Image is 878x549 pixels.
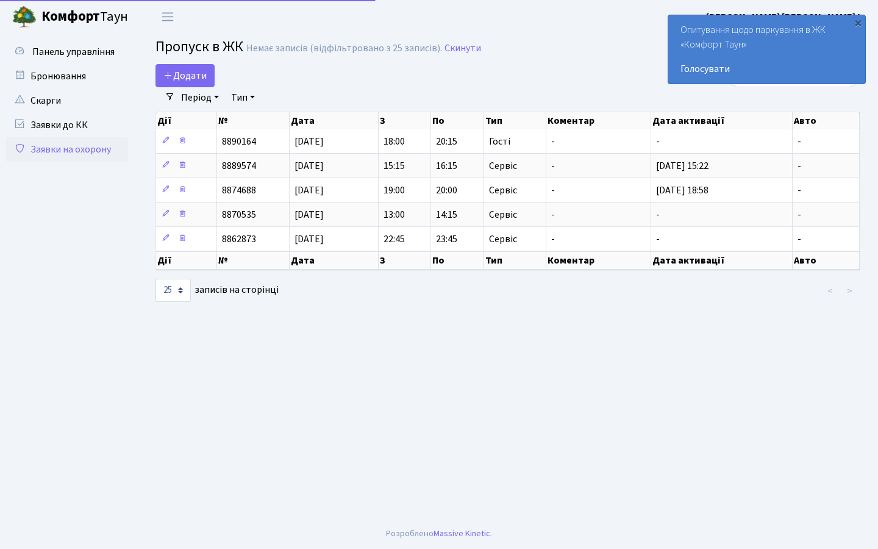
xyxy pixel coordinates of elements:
[379,112,432,129] th: З
[484,251,546,270] th: Тип
[798,184,801,197] span: -
[436,208,457,221] span: 14:15
[6,64,128,88] a: Бронювання
[551,135,555,148] span: -
[798,232,801,246] span: -
[651,112,793,129] th: Дата активації
[222,135,256,148] span: 8890164
[489,185,517,195] span: Сервіс
[489,161,517,171] span: Сервіс
[551,208,555,221] span: -
[294,135,324,148] span: [DATE]
[436,159,457,173] span: 16:15
[226,87,260,108] a: Тип
[706,10,863,24] a: [PERSON_NAME] [PERSON_NAME] І.
[32,45,115,59] span: Панель управління
[41,7,128,27] span: Таун
[436,135,457,148] span: 20:15
[222,232,256,246] span: 8862873
[852,16,864,29] div: ×
[551,159,555,173] span: -
[798,208,801,221] span: -
[294,184,324,197] span: [DATE]
[156,251,217,270] th: Дії
[656,135,660,148] span: -
[546,112,651,129] th: Коментар
[384,135,405,148] span: 18:00
[155,279,191,302] select: записів на сторінці
[651,251,793,270] th: Дата активації
[222,208,256,221] span: 8870535
[384,232,405,246] span: 22:45
[793,112,860,129] th: Авто
[294,208,324,221] span: [DATE]
[163,69,207,82] span: Додати
[798,159,801,173] span: -
[176,87,224,108] a: Період
[155,279,279,302] label: записів на сторінці
[12,5,37,29] img: logo.png
[155,64,215,87] a: Додати
[436,184,457,197] span: 20:00
[217,112,290,129] th: №
[484,112,546,129] th: Тип
[386,527,492,540] div: Розроблено .
[384,208,405,221] span: 13:00
[444,43,481,54] a: Скинути
[798,135,801,148] span: -
[217,251,290,270] th: №
[431,251,484,270] th: По
[222,184,256,197] span: 8874688
[290,112,378,129] th: Дата
[680,62,853,76] a: Голосувати
[379,251,432,270] th: З
[793,251,860,270] th: Авто
[656,208,660,221] span: -
[489,210,517,220] span: Сервіс
[656,184,708,197] span: [DATE] 18:58
[152,7,183,27] button: Переключити навігацію
[436,232,457,246] span: 23:45
[222,159,256,173] span: 8889574
[41,7,100,26] b: Комфорт
[384,159,405,173] span: 15:15
[290,251,378,270] th: Дата
[489,234,517,244] span: Сервіс
[384,184,405,197] span: 19:00
[431,112,484,129] th: По
[6,137,128,162] a: Заявки на охорону
[6,88,128,113] a: Скарги
[156,112,217,129] th: Дії
[155,36,243,57] span: Пропуск в ЖК
[6,40,128,64] a: Панель управління
[294,159,324,173] span: [DATE]
[551,184,555,197] span: -
[668,15,865,84] div: Опитування щодо паркування в ЖК «Комфорт Таун»
[489,137,510,146] span: Гості
[246,43,442,54] div: Немає записів (відфільтровано з 25 записів).
[434,527,490,540] a: Massive Kinetic
[656,159,708,173] span: [DATE] 15:22
[656,232,660,246] span: -
[546,251,651,270] th: Коментар
[551,232,555,246] span: -
[294,232,324,246] span: [DATE]
[6,113,128,137] a: Заявки до КК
